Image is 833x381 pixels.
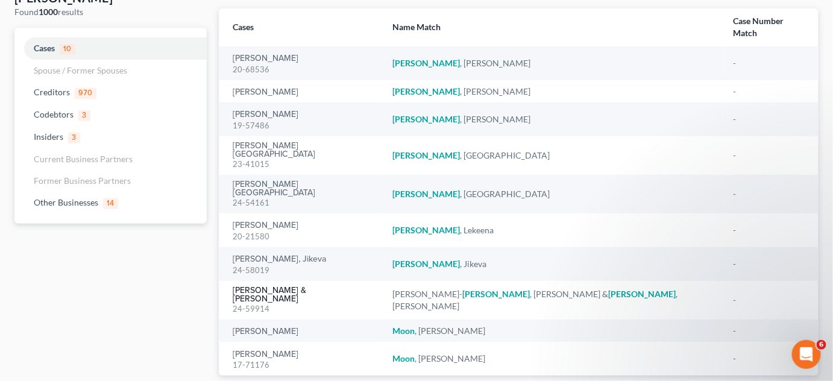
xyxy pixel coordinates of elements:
[75,88,96,99] span: 970
[392,189,460,199] em: [PERSON_NAME]
[733,325,804,337] div: -
[34,131,63,142] span: Insiders
[733,150,804,162] div: -
[392,258,714,270] div: , Jikeva
[392,86,460,96] em: [PERSON_NAME]
[392,288,714,312] div: [PERSON_NAME]- , [PERSON_NAME] & , [PERSON_NAME]
[392,353,415,364] em: Moon
[233,142,374,159] a: [PERSON_NAME][GEOGRAPHIC_DATA]
[233,120,374,131] div: 19-57486
[733,258,804,270] div: -
[14,148,207,170] a: Current Business Partners
[14,81,207,104] a: Creditors970
[233,197,374,209] div: 24-54161
[817,340,826,350] span: 6
[608,289,676,299] em: [PERSON_NAME]
[733,57,804,69] div: -
[78,110,90,121] span: 3
[14,192,207,214] a: Other Businesses14
[233,221,299,230] a: [PERSON_NAME]
[733,113,804,125] div: -
[68,133,80,143] span: 3
[34,175,131,186] span: Former Business Partners
[233,255,327,263] a: [PERSON_NAME], Jikeva
[233,110,299,119] a: [PERSON_NAME]
[14,6,207,18] div: Found results
[392,225,460,235] em: [PERSON_NAME]
[392,57,714,69] div: , [PERSON_NAME]
[233,180,374,197] a: [PERSON_NAME][GEOGRAPHIC_DATA]
[34,197,98,207] span: Other Businesses
[233,327,299,336] a: [PERSON_NAME]
[392,188,714,200] div: , [GEOGRAPHIC_DATA]
[60,44,75,55] span: 10
[733,294,804,306] div: -
[233,159,374,170] div: 23-41015
[233,265,374,276] div: 24-58019
[14,37,207,60] a: Cases10
[14,126,207,148] a: Insiders3
[392,150,460,160] em: [PERSON_NAME]
[34,43,55,53] span: Cases
[233,88,299,96] a: [PERSON_NAME]
[392,325,714,337] div: , [PERSON_NAME]
[792,340,821,369] iframe: Intercom live chat
[733,224,804,236] div: -
[233,350,299,359] a: [PERSON_NAME]
[392,86,714,98] div: , [PERSON_NAME]
[233,303,374,315] div: 24-59914
[103,198,118,209] span: 14
[14,60,207,81] a: Spouse / Former Spouses
[383,8,723,46] th: Name Match
[14,104,207,126] a: Codebtors3
[34,109,74,119] span: Codebtors
[392,58,460,68] em: [PERSON_NAME]
[392,114,460,124] em: [PERSON_NAME]
[392,224,714,236] div: , Lekeena
[14,170,207,192] a: Former Business Partners
[733,86,804,98] div: -
[723,8,819,46] th: Case Number Match
[733,188,804,200] div: -
[392,113,714,125] div: , [PERSON_NAME]
[233,64,374,75] div: 20-68536
[392,259,460,269] em: [PERSON_NAME]
[39,7,58,17] strong: 1000
[733,353,804,365] div: -
[34,154,133,164] span: Current Business Partners
[233,286,374,303] a: [PERSON_NAME] & [PERSON_NAME]
[392,150,714,162] div: , [GEOGRAPHIC_DATA]
[34,87,70,97] span: Creditors
[233,54,299,63] a: [PERSON_NAME]
[233,359,374,371] div: 17-71176
[392,353,714,365] div: , [PERSON_NAME]
[34,65,127,75] span: Spouse / Former Spouses
[462,289,530,299] em: [PERSON_NAME]
[392,326,415,336] em: Moon
[219,8,383,46] th: Cases
[233,231,374,242] div: 20-21580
